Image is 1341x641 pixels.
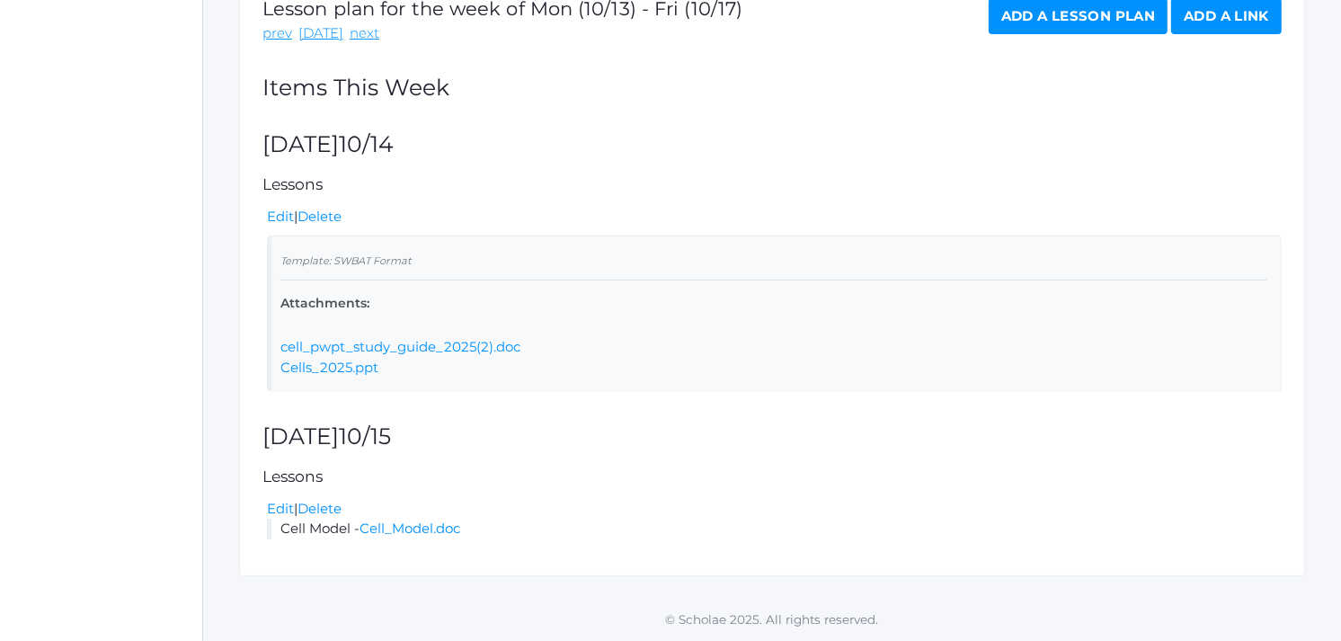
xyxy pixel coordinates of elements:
[350,23,379,44] a: next
[339,423,391,450] span: 10/15
[267,499,1282,520] div: |
[262,176,1282,193] h5: Lessons
[339,130,394,157] span: 10/14
[262,468,1282,485] h5: Lessons
[262,424,1282,450] h2: [DATE]
[267,500,294,517] a: Edit
[262,76,1282,101] h2: Items This Week
[262,132,1282,157] h2: [DATE]
[298,208,342,225] a: Delete
[298,500,342,517] a: Delete
[262,23,292,44] a: prev
[298,23,343,44] a: [DATE]
[280,338,520,355] a: cell_pwpt_study_guide_2025(2).doc
[267,207,1282,227] div: |
[280,294,1267,313] strong: Attachments:
[267,519,1282,539] li: Cell Model -
[280,254,412,267] small: Template: SWBAT Format
[360,520,460,537] a: Cell_Model.doc
[203,610,1341,628] p: © Scholae 2025. All rights reserved.
[267,208,294,225] a: Edit
[280,359,378,376] a: Cells_2025.ppt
